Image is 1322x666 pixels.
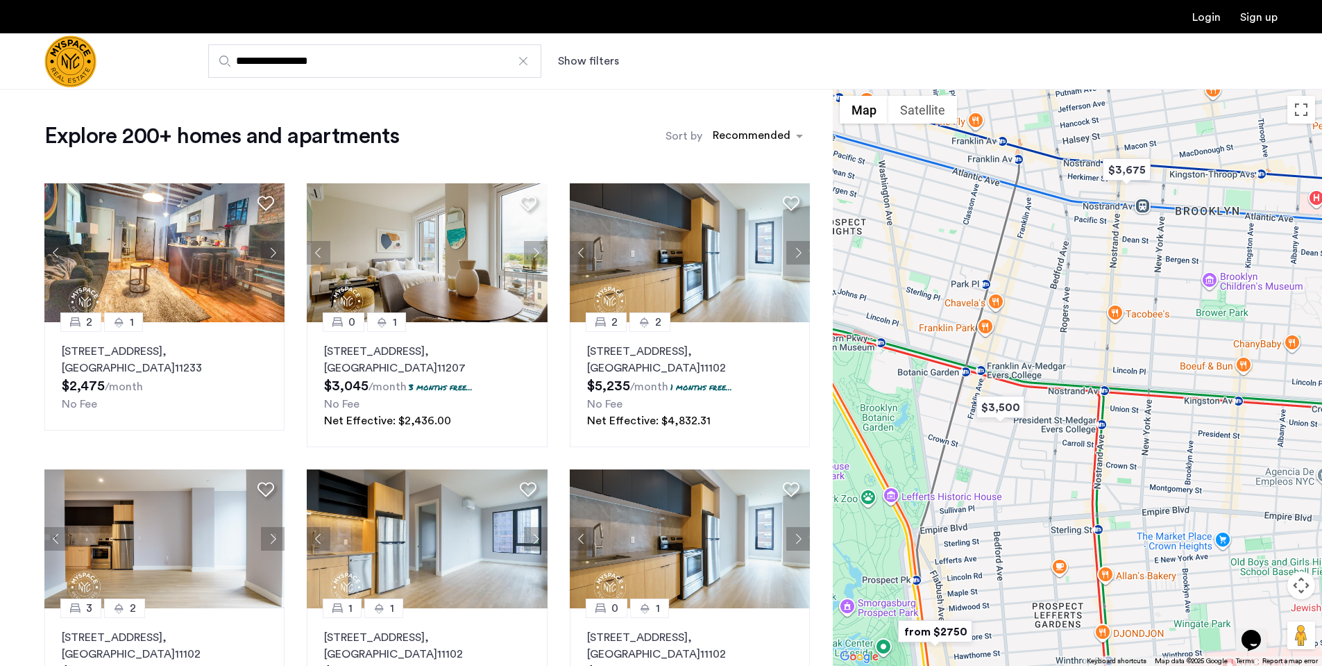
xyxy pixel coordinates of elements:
[1087,656,1146,666] button: Keyboard shortcuts
[670,381,732,393] p: 1 months free...
[44,122,399,150] h1: Explore 200+ homes and apartments
[587,343,793,376] p: [STREET_ADDRESS] 11102
[611,600,618,617] span: 0
[307,183,548,322] img: 1997_638519001096654587.png
[130,600,136,617] span: 2
[130,314,134,331] span: 1
[1287,96,1315,124] button: Toggle fullscreen view
[1192,12,1221,23] a: Login
[1236,610,1280,652] iframe: chat widget
[1240,12,1278,23] a: Registration
[558,53,619,69] button: Show or hide filters
[62,343,267,376] p: [STREET_ADDRESS] 11233
[1155,658,1228,665] span: Map data ©2025 Google
[86,600,92,617] span: 3
[524,527,548,551] button: Next apartment
[656,600,660,617] span: 1
[840,96,888,124] button: Show street map
[324,343,529,376] p: [STREET_ADDRESS] 11207
[307,469,548,608] img: 1997_638519966982966758.png
[105,381,143,392] sub: /month
[44,469,285,608] img: 1997_638519968069068022.png
[348,600,353,617] span: 1
[324,379,368,393] span: $3,045
[208,44,541,78] input: Apartment Search
[587,629,793,663] p: [STREET_ADDRESS] 11102
[630,381,668,392] sub: /month
[1262,656,1318,666] a: Report a map error
[706,124,810,149] ng-select: sort-apartment
[324,629,529,663] p: [STREET_ADDRESS] 11102
[570,183,811,322] img: 1997_638519968035243270.png
[711,127,790,147] div: Recommended
[44,241,68,265] button: Previous apartment
[666,128,702,144] label: Sort by
[368,381,407,392] sub: /month
[307,241,330,265] button: Previous apartment
[261,527,285,551] button: Next apartment
[307,527,330,551] button: Previous apartment
[570,469,811,608] img: 1997_638519968035243270.png
[611,314,618,331] span: 2
[786,241,810,265] button: Next apartment
[409,381,473,393] p: 3 months free...
[393,314,397,331] span: 1
[1287,572,1315,599] button: Map camera controls
[971,392,1030,423] div: $3,500
[261,241,285,265] button: Next apartment
[44,35,96,88] a: Cazamio Logo
[524,241,548,265] button: Next apartment
[786,527,810,551] button: Next apartment
[1097,154,1156,185] div: $3,675
[307,322,547,447] a: 01[STREET_ADDRESS], [GEOGRAPHIC_DATA]112073 months free...No FeeNet Effective: $2,436.00
[888,96,957,124] button: Show satellite imagery
[44,35,96,88] img: logo
[44,527,68,551] button: Previous apartment
[587,399,622,410] span: No Fee
[44,183,285,322] img: 1997_638660674255189691.jpeg
[1287,622,1315,649] button: Drag Pegman onto the map to open Street View
[587,379,630,393] span: $5,235
[324,399,359,410] span: No Fee
[62,379,105,393] span: $2,475
[348,314,355,331] span: 0
[570,527,593,551] button: Previous apartment
[892,616,978,647] div: from $2750
[587,415,711,426] span: Net Effective: $4,832.31
[570,241,593,265] button: Previous apartment
[836,648,882,666] img: Google
[655,314,661,331] span: 2
[836,648,882,666] a: Open this area in Google Maps (opens a new window)
[390,600,394,617] span: 1
[1236,656,1254,666] a: Terms (opens in new tab)
[62,629,267,663] p: [STREET_ADDRESS] 11102
[86,314,92,331] span: 2
[44,322,285,431] a: 21[STREET_ADDRESS], [GEOGRAPHIC_DATA]11233No Fee
[570,322,810,447] a: 22[STREET_ADDRESS], [GEOGRAPHIC_DATA]111021 months free...No FeeNet Effective: $4,832.31
[324,415,451,426] span: Net Effective: $2,436.00
[62,399,97,410] span: No Fee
